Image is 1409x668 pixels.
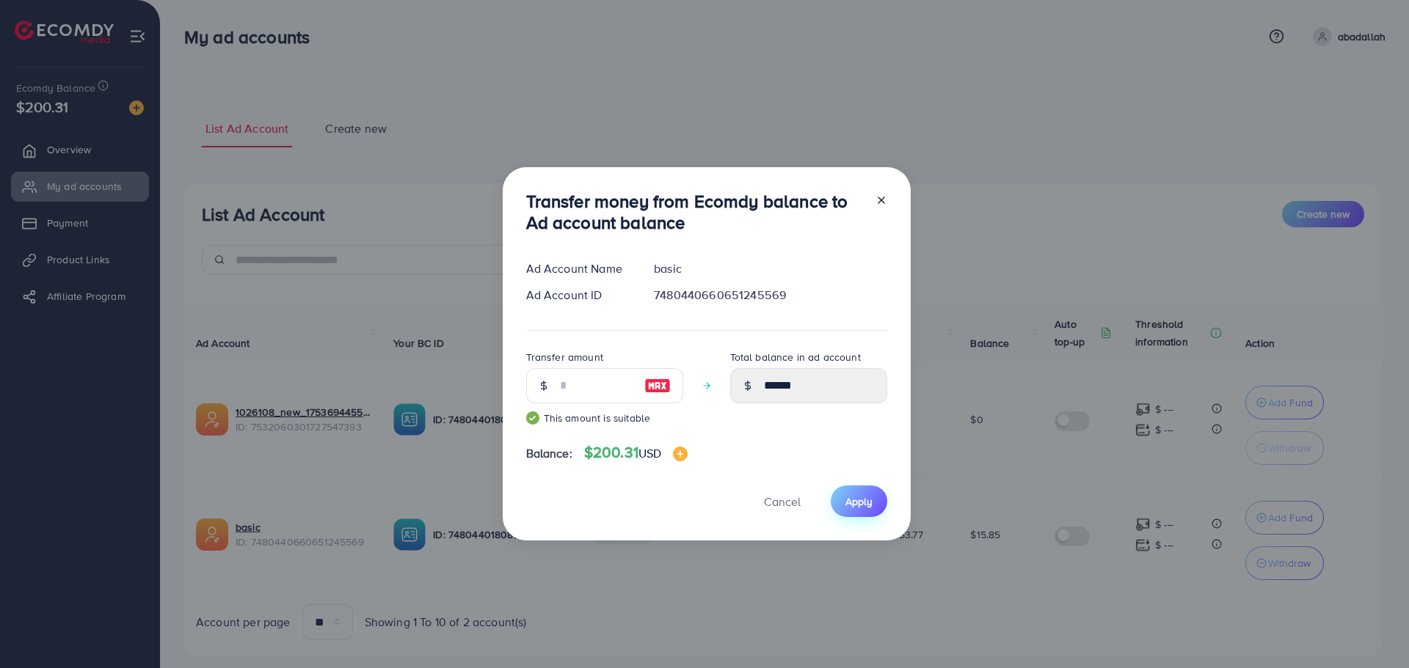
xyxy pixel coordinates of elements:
[642,260,898,277] div: basic
[1347,602,1398,657] iframe: Chat
[638,445,661,461] span: USD
[514,287,643,304] div: Ad Account ID
[730,350,861,364] label: Total balance in ad account
[584,444,688,462] h4: $200.31
[831,485,887,517] button: Apply
[526,350,603,364] label: Transfer amount
[526,191,864,233] h3: Transfer money from Ecomdy balance to Ad account balance
[526,411,683,425] small: This amount is suitable
[642,287,898,304] div: 7480440660651245569
[746,485,819,517] button: Cancel
[764,493,801,510] span: Cancel
[845,494,873,509] span: Apply
[644,377,671,394] img: image
[514,260,643,277] div: Ad Account Name
[526,445,572,462] span: Balance:
[673,447,688,461] img: image
[526,411,539,425] img: guide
